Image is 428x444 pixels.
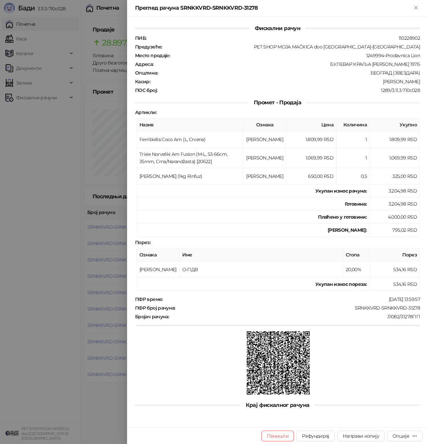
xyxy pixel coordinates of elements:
[137,148,243,168] td: Trixie Norveški Am Fusion (M-L, 53-66cm, 35mm, Crna/Narandžasta) [20622]
[180,261,343,278] td: О-ПДВ
[135,87,157,93] strong: ПОС број :
[387,431,423,441] button: Опције
[286,148,336,168] td: 1.069,99 RSD
[336,148,370,168] td: 1
[151,79,421,85] div: [PERSON_NAME]
[135,296,163,302] strong: ПФР време :
[154,61,421,67] div: БУЛЕВАР КРАЉА [PERSON_NAME] 197Б
[343,261,370,278] td: 20,00%
[370,248,420,261] th: Порез
[180,248,343,261] th: Име
[135,70,158,76] strong: Општина :
[135,52,170,59] strong: Место продаје :
[286,131,336,148] td: 1.809,99 RSD
[164,296,421,302] div: [DATE] 13:59:57
[240,402,315,408] span: Крај фискалног рачуна
[343,248,370,261] th: Стопа
[336,168,370,185] td: 0,5
[137,261,180,278] td: [PERSON_NAME]
[135,35,146,41] strong: ПИБ :
[158,70,421,76] div: БЕОГРАД (ЗВЕЗДАРА)
[286,118,336,131] th: Цена
[135,314,169,320] strong: Бројач рачуна :
[135,79,150,85] strong: Касир :
[135,109,156,115] strong: Артикли :
[158,87,421,93] div: 1289/3.11.3-710c028
[135,61,153,67] strong: Адреса :
[328,227,367,233] strong: [PERSON_NAME]:
[412,4,420,12] button: Close
[336,131,370,148] td: 1
[286,168,336,185] td: 650,00 RSD
[147,35,421,41] div: 110228902
[393,433,409,439] div: Опције
[137,118,243,131] th: Назив
[243,131,286,148] td: [PERSON_NAME]
[248,99,307,106] span: Промет - Продаја
[297,431,335,441] button: Рефундирај
[370,131,420,148] td: 1.809,99 RSD
[135,239,150,245] strong: Порез :
[249,25,306,31] span: Фискални рачун
[135,305,175,311] strong: ПФР број рачуна :
[315,188,367,194] strong: Укупан износ рачуна :
[336,118,370,131] th: Количина
[137,131,243,148] td: Ferribiella Coco Am (L, Crvena)
[171,52,421,59] div: 1249994-Prodavnica Lion
[370,211,420,224] td: 4.000,00 RSD
[135,4,412,12] div: Преглед рачуна SRNKKVRD-SRNKKVRD-31278
[370,278,420,291] td: 534,16 RSD
[370,148,420,168] td: 1.069,99 RSD
[243,148,286,168] td: [PERSON_NAME]
[315,281,367,287] strong: Укупан износ пореза:
[170,314,421,320] div: 31082/31278ПП
[370,118,420,131] th: Укупно
[135,44,162,50] strong: Предузеће :
[337,431,385,441] button: Направи копију
[370,261,420,278] td: 534,16 RSD
[370,224,420,237] td: 795,02 RSD
[370,198,420,211] td: 3.204,98 RSD
[247,331,310,395] img: QR код
[370,168,420,185] td: 325,00 RSD
[261,431,294,441] button: Поништи
[318,214,367,220] strong: Плаћено у готовини:
[137,168,243,185] td: [PERSON_NAME] (1kg Rinfuz)
[137,248,180,261] th: Ознака
[243,118,286,131] th: Ознака
[345,201,367,207] strong: Готовина :
[370,185,420,198] td: 3.204,98 RSD
[176,305,421,311] div: SRNKKVRD-SRNKKVRD-31278
[343,433,379,439] span: Направи копију
[243,168,286,185] td: [PERSON_NAME]
[163,44,421,50] div: PET SHOP MOJA MAČKICA doo [GEOGRAPHIC_DATA]-[GEOGRAPHIC_DATA]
